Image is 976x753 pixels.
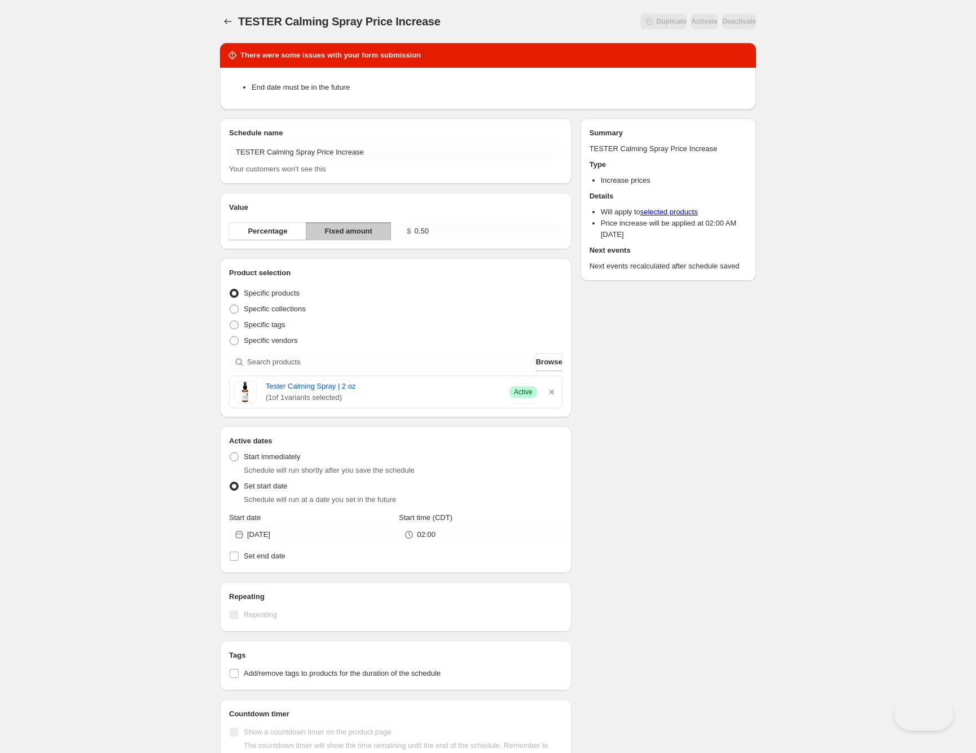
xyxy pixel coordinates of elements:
iframe: Toggle Customer Support [894,697,953,730]
h2: Type [590,159,747,170]
span: Start date [229,513,261,522]
h2: Summary [590,127,747,139]
span: Specific collections [244,305,306,313]
button: Schedules [220,14,236,29]
li: End date must be in the future [252,82,747,93]
span: Browse [536,356,562,368]
span: Percentage [248,226,287,237]
span: Specific tags [244,320,285,329]
h2: Active dates [229,435,562,447]
input: Search products [247,353,534,371]
a: selected products [640,208,698,216]
span: Schedule will run shortly after you save the schedule [244,466,415,474]
span: Your customers won't see this [229,165,326,173]
h2: Next events [590,245,747,256]
button: Percentage [229,222,306,240]
h2: Tags [229,650,562,661]
li: Will apply to [601,206,747,218]
span: Specific vendors [244,336,297,345]
h2: Schedule name [229,127,562,139]
button: Fixed amount [306,222,391,240]
h2: Countdown timer [229,708,562,720]
button: Browse [536,353,562,371]
a: Tester Calming Spray | 2 oz [266,381,500,392]
span: Show a countdown timer on the product page [244,728,392,736]
span: TESTER Calming Spray Price Increase [238,15,441,28]
h2: Value [229,202,562,213]
li: Price increase will be applied at 02:00 AM [DATE] [601,218,747,240]
span: Set start date [244,482,287,490]
p: Next events recalculated after schedule saved [590,261,747,272]
span: Fixed amount [324,226,372,237]
h2: There were some issues with your form submission [240,50,421,61]
span: Specific products [244,289,300,297]
h2: Product selection [229,267,562,279]
span: Start immediately [244,452,300,461]
span: Active [514,387,533,397]
p: TESTER Calming Spray Price Increase [590,143,747,155]
span: Add/remove tags to products for the duration of the schedule [244,669,441,677]
span: $ [407,227,411,235]
h2: Details [590,191,747,202]
h2: Repeating [229,591,562,602]
span: ( 1 of 1 variants selected) [266,392,500,403]
span: Repeating [244,610,277,619]
span: Schedule will run at a date you set in the future [244,495,396,504]
span: Set end date [244,552,285,560]
span: Start time (CDT) [399,513,452,522]
li: Increase prices [601,175,747,186]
